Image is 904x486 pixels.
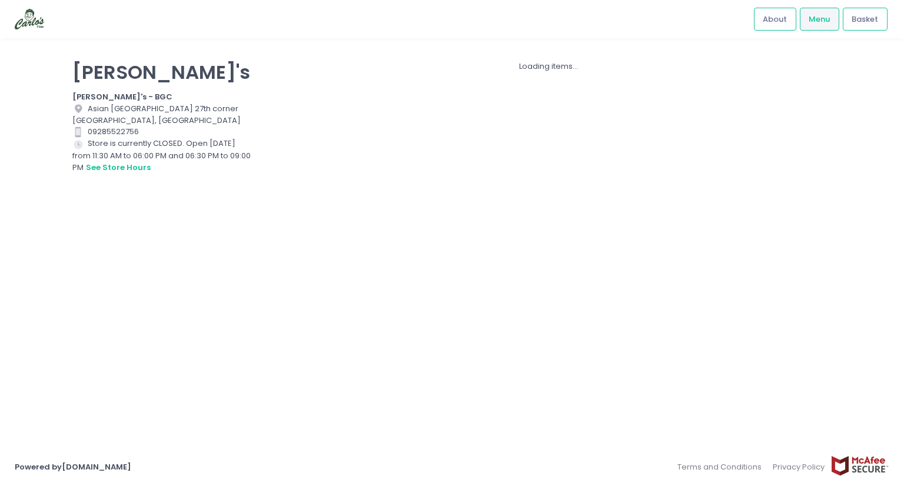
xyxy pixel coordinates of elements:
span: Basket [852,14,878,25]
a: Privacy Policy [767,455,831,478]
b: [PERSON_NAME]'s - BGC [72,91,172,102]
span: About [763,14,787,25]
a: Menu [800,8,839,30]
span: Menu [809,14,830,25]
a: About [754,8,796,30]
a: Terms and Conditions [677,455,767,478]
button: see store hours [85,161,151,174]
div: Asian [GEOGRAPHIC_DATA] 27th corner [GEOGRAPHIC_DATA], [GEOGRAPHIC_DATA] [72,103,251,127]
a: Powered by[DOMAIN_NAME] [15,461,131,472]
img: logo [15,9,44,29]
img: mcafee-secure [830,455,889,476]
p: [PERSON_NAME]'s [72,61,251,84]
div: 09285522756 [72,126,251,138]
div: Loading items... [266,61,832,72]
div: Store is currently CLOSED. Open [DATE] from 11:30 AM to 06:00 PM and 06:30 PM to 09:00 PM [72,138,251,174]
